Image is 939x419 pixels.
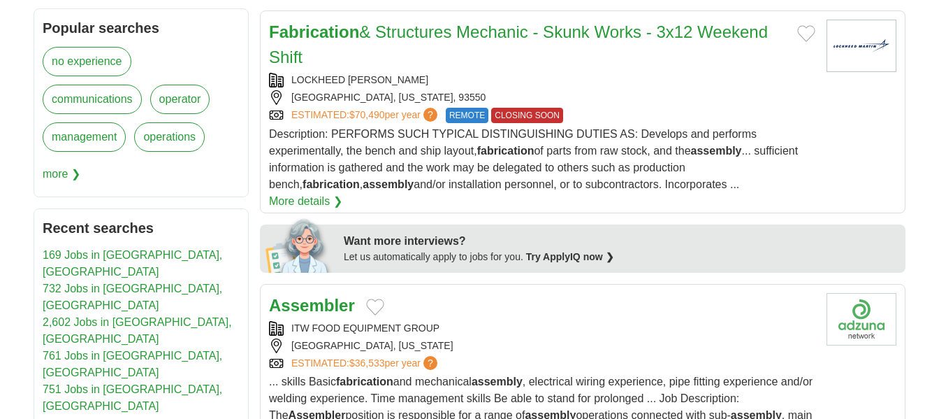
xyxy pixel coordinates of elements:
[472,376,523,388] strong: assembly
[526,251,614,262] a: Try ApplyIQ now ❯
[344,250,897,264] div: Let us automatically apply to jobs for you.
[43,249,222,278] a: 169 Jobs in [GEOGRAPHIC_DATA], [GEOGRAPHIC_DATA]
[291,74,428,85] a: LOCKHEED [PERSON_NAME]
[291,356,440,371] a: ESTIMATED:$36,533per year?
[43,283,222,311] a: 732 Jobs in [GEOGRAPHIC_DATA], [GEOGRAPHIC_DATA]
[827,293,896,346] img: Company logo
[43,218,240,239] h2: Recent searches
[43,160,80,188] span: more ❯
[269,321,815,336] div: ITW FOOD EQUIPMENT GROUP
[827,20,896,72] img: Lockheed Martin logo
[349,357,385,369] span: $36,533
[477,145,534,157] strong: fabrication
[797,25,815,42] button: Add to favorite jobs
[43,85,142,114] a: communications
[269,296,355,315] a: Assembler
[344,233,897,250] div: Want more interviews?
[43,316,232,345] a: 2,602 Jobs in [GEOGRAPHIC_DATA], [GEOGRAPHIC_DATA]
[423,108,437,122] span: ?
[336,376,393,388] strong: fabrication
[265,217,333,273] img: apply-iq-scientist.png
[43,350,222,378] a: 761 Jobs in [GEOGRAPHIC_DATA], [GEOGRAPHIC_DATA]
[150,85,210,114] a: operator
[43,122,126,152] a: management
[269,128,798,190] span: Description: PERFORMS SUCH TYPICAL DISTINGUISHING DUTIES AS: Develops and performs experimentally...
[446,108,488,123] span: REMOTE
[269,22,359,41] strong: Fabrication
[269,90,815,105] div: [GEOGRAPHIC_DATA], [US_STATE], 93550
[303,178,360,190] strong: fabrication
[691,145,742,157] strong: assembly
[366,299,384,315] button: Add to favorite jobs
[269,339,815,353] div: [GEOGRAPHIC_DATA], [US_STATE]
[269,193,342,210] a: More details ❯
[363,178,414,190] strong: assembly
[269,22,768,66] a: Fabrication& Structures Mechanic - Skunk Works - 3x12 Weekend Shift
[491,108,563,123] span: CLOSING SOON
[423,356,437,370] span: ?
[43,17,240,38] h2: Popular searches
[291,108,440,123] a: ESTIMATED:$70,490per year?
[43,47,131,76] a: no experience
[134,122,205,152] a: operations
[43,383,222,412] a: 751 Jobs in [GEOGRAPHIC_DATA], [GEOGRAPHIC_DATA]
[349,109,385,120] span: $70,490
